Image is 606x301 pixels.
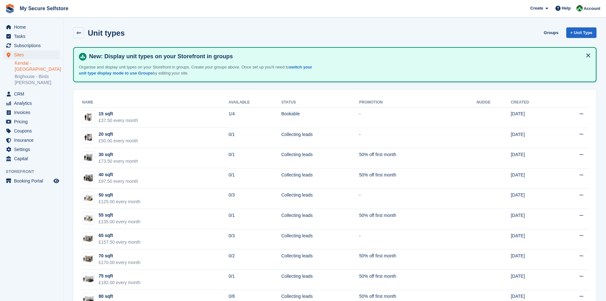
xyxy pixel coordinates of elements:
a: menu [3,50,60,59]
a: + Unit Type [566,27,596,38]
td: [DATE] [511,249,556,270]
div: £37.50 every month [99,117,138,124]
td: 50% off first month [359,168,477,189]
span: Invoices [14,108,52,117]
td: 0/1 [228,168,281,189]
td: Collecting leads [281,269,359,290]
td: 0/2 [228,249,281,270]
span: Tasks [14,32,52,41]
span: Booking Portal [14,176,52,185]
a: Groups [541,27,561,38]
td: - [359,189,477,209]
td: - [359,107,477,128]
td: Collecting leads [281,249,359,270]
span: CRM [14,90,52,98]
img: 64-sqft-unit.jpg [82,234,94,243]
td: Collecting leads [281,209,359,229]
a: menu [3,23,60,32]
h2: Unit types [88,29,125,37]
img: 15-sqft-unit.jpg [82,112,94,122]
div: 70 sqft [99,253,141,259]
td: [DATE] [511,107,556,128]
span: Capital [14,154,52,163]
td: [DATE] [511,148,556,168]
div: £157.50 every month [99,239,141,246]
a: Brighouse - Birds [PERSON_NAME] [15,74,60,86]
td: [DATE] [511,229,556,249]
div: £50.00 every month [99,138,138,144]
span: Create [530,5,543,11]
span: Storefront [6,168,63,175]
p: Organise and display unit types on your Storefront in groups. Create your groups above. Once set ... [79,64,317,76]
a: menu [3,176,60,185]
div: 15 sqft [99,111,138,117]
td: [DATE] [511,128,556,148]
span: Home [14,23,52,32]
div: 75 sqft [99,273,141,279]
td: Collecting leads [281,128,359,148]
span: Sites [14,50,52,59]
div: £97.50 every month [99,178,138,185]
th: Created [511,97,556,108]
span: Coupons [14,126,52,135]
div: £125.00 every month [99,198,141,205]
th: Promotion [359,97,477,108]
td: Bookable [281,107,359,128]
span: Account [584,5,600,12]
img: 75-sqft-unit%20(1).jpg [82,275,94,284]
a: menu [3,154,60,163]
td: - [359,128,477,148]
div: 40 sqft [99,171,138,178]
a: menu [3,136,60,145]
span: Insurance [14,136,52,145]
td: Collecting leads [281,229,359,249]
th: Name [81,97,228,108]
a: menu [3,108,60,117]
div: £135.00 every month [99,219,141,225]
td: [DATE] [511,189,556,209]
a: menu [3,126,60,135]
div: £73.50 every month [99,158,138,165]
td: 50% off first month [359,209,477,229]
td: 50% off first month [359,249,477,270]
img: 30-sqft-unit.jpg [82,153,94,162]
img: stora-icon-8386f47178a22dfd0bd8f6a31ec36ba5ce8667c1dd55bd0f319d3a0aa187defe.svg [5,4,15,13]
td: 0/3 [228,229,281,249]
div: £170.00 every month [99,259,141,266]
img: Greg Allsopp [576,5,583,11]
span: Analytics [14,99,52,108]
img: 50-sqft-unit.jpg [82,194,94,203]
td: [DATE] [511,168,556,189]
a: menu [3,117,60,126]
td: Collecting leads [281,168,359,189]
th: Available [228,97,281,108]
div: 55 sqft [99,212,141,219]
a: menu [3,41,60,50]
a: Preview store [52,177,60,185]
td: 50% off first month [359,148,477,168]
td: [DATE] [511,269,556,290]
a: menu [3,145,60,154]
a: Kendal - [GEOGRAPHIC_DATA] [15,60,60,72]
img: 20-sqft-unit.jpg [82,133,94,142]
div: 80 sqft [99,293,141,300]
h4: New: Display unit types on your Storefront in groups [87,53,591,60]
td: 50% off first month [359,269,477,290]
td: 0/1 [228,128,281,148]
div: 65 sqft [99,232,141,239]
a: menu [3,32,60,41]
td: 0/1 [228,209,281,229]
th: Status [281,97,359,108]
div: 50 sqft [99,192,141,198]
span: Help [562,5,571,11]
td: [DATE] [511,209,556,229]
td: - [359,229,477,249]
td: Collecting leads [281,148,359,168]
span: Settings [14,145,52,154]
a: menu [3,99,60,108]
div: 20 sqft [99,131,138,138]
span: Subscriptions [14,41,52,50]
td: 0/1 [228,269,281,290]
div: 30 sqft [99,151,138,158]
td: 0/3 [228,189,281,209]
